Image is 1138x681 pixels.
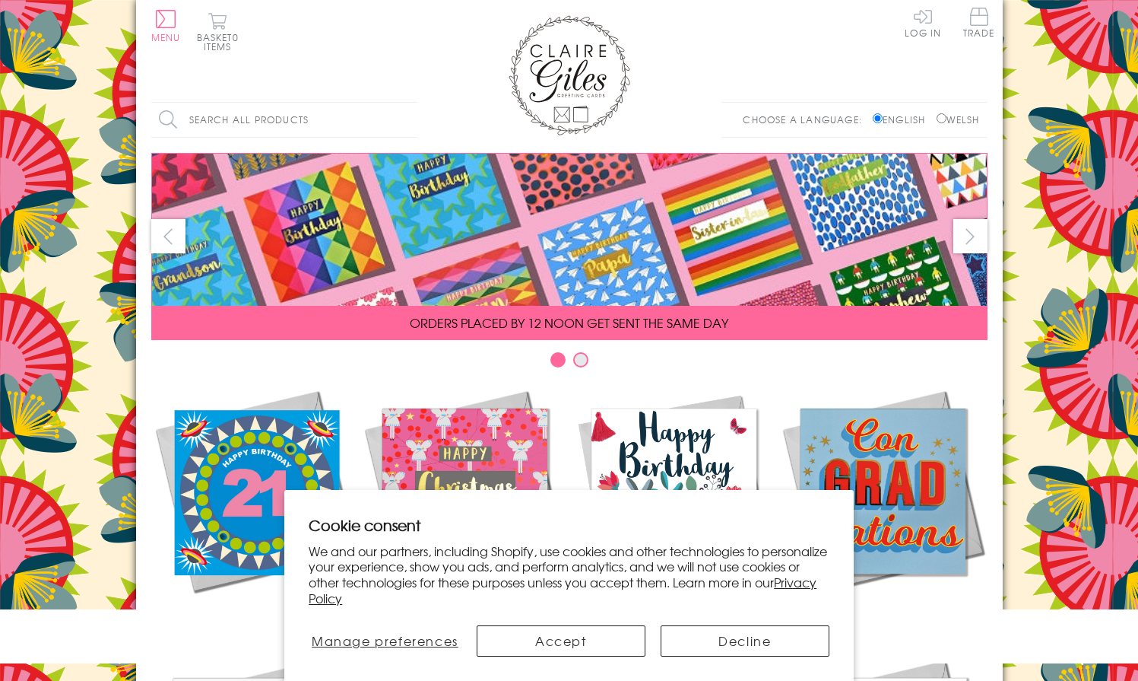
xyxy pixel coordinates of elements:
[743,113,870,126] p: Choose a language:
[873,113,883,123] input: English
[661,625,829,657] button: Decline
[309,543,829,606] p: We and our partners, including Shopify, use cookies and other technologies to personalize your ex...
[873,113,933,126] label: English
[953,219,987,253] button: next
[778,387,987,625] a: Academic
[204,30,239,53] span: 0 items
[197,12,239,51] button: Basket0 items
[312,632,458,650] span: Manage preferences
[550,352,566,368] button: Carousel Page 1 (Current Slide)
[905,8,941,37] a: Log In
[963,8,995,37] span: Trade
[151,352,987,375] div: Carousel Pagination
[844,607,922,625] span: Academic
[151,10,181,42] button: Menu
[309,625,461,657] button: Manage preferences
[573,352,588,368] button: Carousel Page 2
[963,8,995,40] a: Trade
[151,387,360,625] a: New Releases
[509,15,630,135] img: Claire Giles Greetings Cards
[937,113,980,126] label: Welsh
[151,219,185,253] button: prev
[309,514,829,536] h2: Cookie consent
[569,387,778,625] a: Birthdays
[937,113,946,123] input: Welsh
[360,387,569,625] a: Christmas
[151,30,181,44] span: Menu
[410,313,728,332] span: ORDERS PLACED BY 12 NOON GET SENT THE SAME DAY
[477,625,645,657] button: Accept
[402,103,417,137] input: Search
[309,573,816,607] a: Privacy Policy
[205,607,305,625] span: New Releases
[151,103,417,137] input: Search all products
